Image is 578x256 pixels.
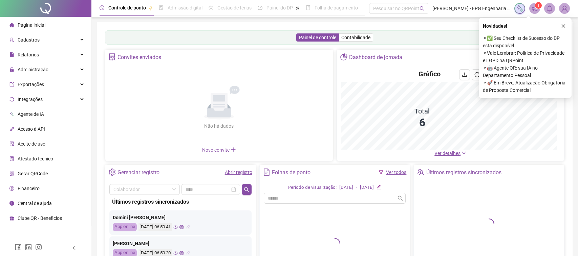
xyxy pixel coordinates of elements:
[109,169,116,176] span: setting
[306,5,311,10] span: book
[186,251,190,255] span: edit
[483,79,568,94] span: ⚬ 🚀 Em Breve, Atualização Obrigatória de Proposta Comercial
[288,184,337,191] div: Período de visualização:
[231,147,236,152] span: plus
[339,184,353,191] div: [DATE]
[432,5,510,12] span: [PERSON_NAME] - EPG Engenharia e Construções Ltda
[112,198,249,206] div: Últimos registros sincronizados
[117,52,161,63] div: Convites enviados
[18,82,44,87] span: Exportações
[9,216,14,221] span: gift
[25,244,32,251] span: linkedin
[377,185,381,189] span: edit
[202,147,236,153] span: Novo convite
[18,97,43,102] span: Integrações
[244,187,249,192] span: search
[18,141,45,147] span: Aceite de uso
[18,186,40,191] span: Financeiro
[434,151,461,156] span: Ver detalhes
[417,169,424,176] span: team
[173,251,178,255] span: eye
[113,223,137,231] div: App online
[258,5,262,10] span: dashboard
[109,53,116,60] span: solution
[537,3,540,8] span: 1
[299,35,336,40] span: Painel de controle
[9,97,14,102] span: sync
[18,37,40,43] span: Cadastros
[483,22,507,30] span: Novidades !
[138,223,172,231] div: [DATE] 06:50:41
[117,167,159,178] div: Gerenciar registro
[179,225,184,229] span: global
[9,82,14,87] span: export
[108,5,146,10] span: Controle de ponto
[9,186,14,191] span: dollar
[483,49,568,64] span: ⚬ Vale Lembrar: Política de Privacidade e LGPD na QRPoint
[356,184,357,191] div: -
[35,244,42,251] span: instagram
[18,171,48,176] span: Gerar QRCode
[266,5,293,10] span: Painel do DP
[386,170,406,175] a: Ver todos
[561,24,566,28] span: close
[296,6,300,10] span: pushpin
[179,251,184,255] span: global
[559,3,570,14] img: 85753
[535,2,542,9] sup: 1
[329,238,340,249] span: loading
[426,167,501,178] div: Últimos registros sincronizados
[9,37,14,42] span: user-add
[340,53,347,60] span: pie-chart
[168,5,202,10] span: Admissão digital
[9,156,14,161] span: solution
[9,67,14,72] span: lock
[18,126,45,132] span: Acesso à API
[186,225,190,229] span: edit
[18,111,44,117] span: Agente de IA
[532,5,538,11] span: notification
[474,72,480,77] span: reload
[149,6,153,10] span: pushpin
[9,52,14,57] span: file
[341,35,370,40] span: Contabilidade
[9,23,14,27] span: home
[18,215,62,221] span: Clube QR - Beneficios
[18,201,52,206] span: Central de ajuda
[516,5,523,12] img: sparkle-icon.fc2bf0ac1784a2077858766a79e2daf3.svg
[9,142,14,146] span: audit
[360,184,374,191] div: [DATE]
[217,5,252,10] span: Gestão de férias
[462,151,466,155] span: down
[484,219,494,229] span: loading
[72,246,77,250] span: left
[272,167,311,178] div: Folhas de ponto
[9,171,14,176] span: qrcode
[419,69,441,79] h4: Gráfico
[263,169,270,176] span: file-text
[9,201,14,206] span: info-circle
[188,122,250,130] div: Não há dados
[18,22,45,28] span: Página inicial
[113,214,248,221] div: Domini [PERSON_NAME]
[18,67,48,72] span: Administração
[9,127,14,131] span: api
[349,52,402,63] div: Dashboard de jornada
[547,5,553,11] span: bell
[434,151,466,156] a: Ver detalhes down
[173,225,178,229] span: eye
[159,5,164,10] span: file-done
[379,170,383,175] span: filter
[398,196,403,201] span: search
[420,6,425,11] span: search
[100,5,104,10] span: clock-circle
[18,156,53,161] span: Atestado técnico
[483,34,568,49] span: ⚬ ✅ Seu Checklist de Sucesso do DP está disponível
[483,64,568,79] span: ⚬ 🤖 Agente QR: sua IA no Departamento Pessoal
[209,5,213,10] span: sun
[113,240,248,247] div: [PERSON_NAME]
[15,244,22,251] span: facebook
[225,170,252,175] a: Abrir registro
[462,72,467,77] span: download
[18,52,39,57] span: Relatórios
